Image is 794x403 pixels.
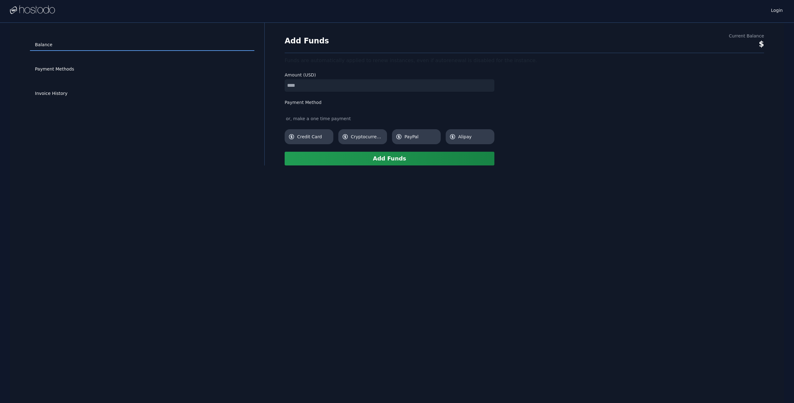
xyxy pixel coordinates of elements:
[404,134,437,140] span: PayPal
[458,134,491,140] span: Alipay
[770,6,784,13] a: Login
[285,57,764,64] div: Funds are automatically applied to renew instances, even if autorenewal is disabled for the insta...
[30,88,254,100] a: Invoice History
[297,134,330,140] span: Credit Card
[285,152,494,165] button: Add Funds
[351,134,383,140] span: Cryptocurrency
[30,63,254,75] a: Payment Methods
[729,39,764,49] div: $
[285,36,329,46] h1: Add Funds
[30,39,254,51] a: Balance
[285,72,494,78] label: Amount (USD)
[285,99,494,106] label: Payment Method
[10,5,55,15] img: Logo
[729,33,764,39] div: Current Balance
[285,115,494,122] div: or, make a one time payment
